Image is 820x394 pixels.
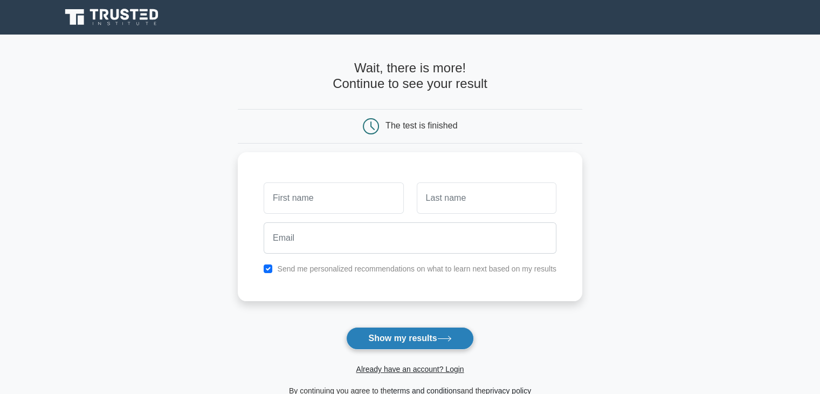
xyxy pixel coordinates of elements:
[417,182,556,214] input: Last name
[385,121,457,130] div: The test is finished
[264,182,403,214] input: First name
[356,365,464,373] a: Already have an account? Login
[238,60,582,92] h4: Wait, there is more! Continue to see your result
[264,222,556,254] input: Email
[346,327,473,350] button: Show my results
[277,264,556,273] label: Send me personalized recommendations on what to learn next based on my results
